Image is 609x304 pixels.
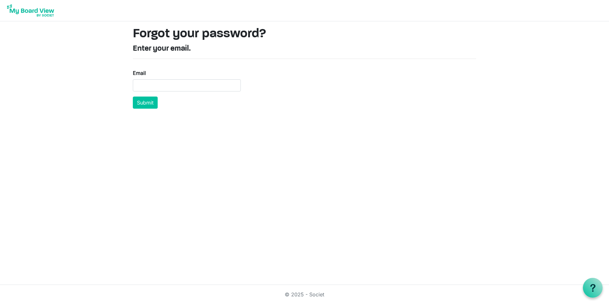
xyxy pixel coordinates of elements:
img: My Board View Logo [5,3,56,18]
h4: Enter your email. [133,44,476,54]
label: Email [133,69,146,77]
button: Submit [133,97,158,109]
h1: Forgot your password? [133,26,476,42]
a: © 2025 - Societ [285,291,324,298]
